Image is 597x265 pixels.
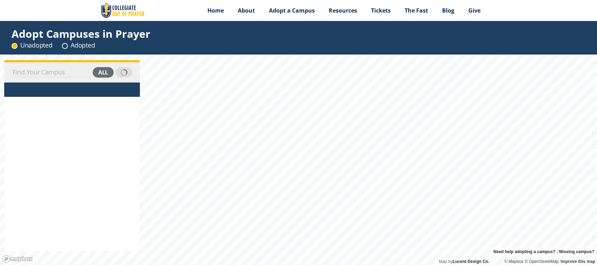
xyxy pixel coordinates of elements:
[504,259,524,264] a: Mapbox
[435,2,461,19] a: Blog
[12,41,52,50] div: Unadopted
[559,248,595,256] a: Missing campus?
[2,255,33,263] a: Mapbox logo
[364,2,398,19] a: Tickets
[525,259,559,264] a: OpenStreetMap
[62,41,95,50] div: Adopted
[329,7,357,14] span: Resources
[322,2,364,19] a: Resources
[12,67,91,77] input: Find Your Campus
[238,7,255,14] span: About
[231,2,262,19] a: About
[461,2,488,19] a: Give
[200,2,231,19] a: Home
[12,29,150,38] div: Adopt Campuses in Prayer
[468,7,481,14] span: Give
[207,7,224,14] span: Home
[436,258,492,265] div: Map by
[561,259,595,264] a: Improve this map
[398,2,435,19] a: The Fast
[262,2,322,19] a: Adopt a Campus
[371,7,391,14] span: Tickets
[493,248,555,256] a: Need help adopting a campus?
[405,7,428,14] span: The Fast
[269,7,315,14] span: Adopt a Campus
[491,248,597,256] div: |
[453,259,489,264] a: Lucent Design Co.
[93,67,114,78] div: all
[442,7,454,14] span: Blog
